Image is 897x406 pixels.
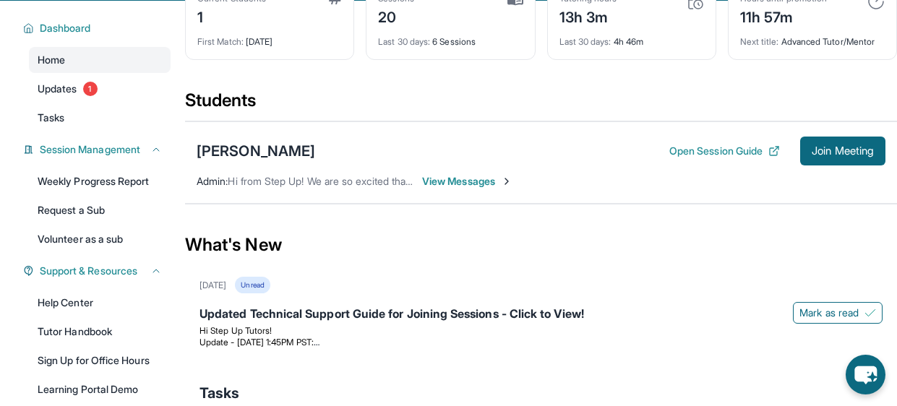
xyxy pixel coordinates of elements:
div: Updated Technical Support Guide for Joining Sessions - Click to View! [199,305,883,325]
span: Session Management [40,142,140,157]
button: Mark as read [793,302,883,324]
div: Students [185,89,897,121]
a: Weekly Progress Report [29,168,171,194]
button: Support & Resources [34,264,162,278]
button: Session Management [34,142,162,157]
button: Open Session Guide [669,144,780,158]
button: chat-button [846,355,885,394]
a: Home [29,47,171,73]
span: Admin : [197,175,228,187]
button: Dashboard [34,21,162,35]
div: What's New [185,213,897,277]
a: Tutor Handbook [29,319,171,345]
div: Unread [235,277,270,293]
img: Chevron-Right [501,176,512,187]
div: 1 [197,4,266,27]
span: Home [38,53,65,67]
div: Advanced Tutor/Mentor [740,27,885,48]
div: [DATE] [199,280,226,291]
span: Last 30 days : [378,36,430,47]
span: Updates [38,82,77,96]
span: Tasks [199,383,239,403]
span: Join Meeting [812,147,874,155]
div: [DATE] [197,27,342,48]
a: Volunteer as a sub [29,226,171,252]
span: Tasks [38,111,64,125]
span: First Match : [197,36,244,47]
span: Next title : [740,36,779,47]
span: Last 30 days : [559,36,611,47]
img: Mark as read [864,307,876,319]
div: 20 [378,4,414,27]
div: 6 Sessions [378,27,523,48]
a: Updates1 [29,76,171,102]
a: Learning Portal Demo [29,376,171,402]
div: 11h 57m [740,4,827,27]
div: [PERSON_NAME] [197,141,315,161]
span: Update - [DATE] 1:45PM PST: [199,337,319,347]
div: 4h 46m [559,27,704,48]
button: Join Meeting [800,137,885,165]
span: Hi Step Up Tutors! [199,325,272,336]
a: Sign Up for Office Hours [29,347,171,373]
span: Support & Resources [40,264,137,278]
span: Mark as read [799,306,859,320]
span: Dashboard [40,21,91,35]
a: Tasks [29,105,171,131]
span: View Messages [422,174,512,189]
div: 13h 3m [559,4,617,27]
span: 1 [83,82,98,96]
a: Help Center [29,290,171,316]
a: Request a Sub [29,197,171,223]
